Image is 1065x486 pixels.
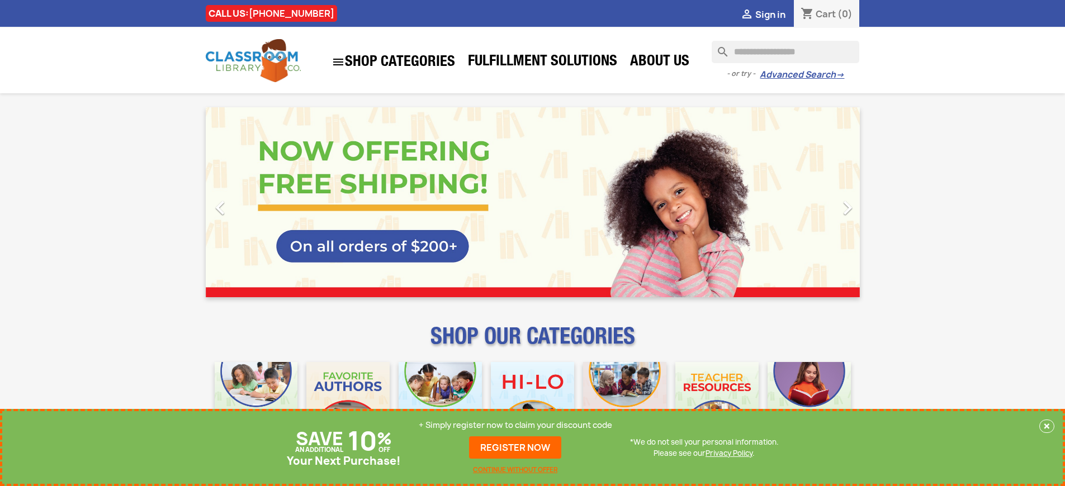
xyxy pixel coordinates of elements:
input: Search [712,41,859,63]
i: search [712,41,725,54]
span: - or try - [727,68,760,79]
img: CLC_Dyslexia_Mobile.jpg [768,362,851,445]
i:  [740,8,754,22]
a: Previous [206,107,304,297]
ul: Carousel container [206,107,860,297]
span: Cart [816,8,836,20]
i:  [206,194,234,222]
span: → [836,69,844,80]
img: CLC_Favorite_Authors_Mobile.jpg [306,362,390,445]
a: Next [761,107,860,297]
div: CALL US: [206,5,337,22]
a: Advanced Search→ [760,69,844,80]
a: Fulfillment Solutions [462,51,623,74]
span: (0) [837,8,853,20]
img: CLC_Bulk_Mobile.jpg [215,362,298,445]
i:  [834,194,862,222]
img: CLC_Fiction_Nonfiction_Mobile.jpg [583,362,666,445]
i: shopping_cart [801,8,814,21]
i:  [332,55,345,69]
img: CLC_HiLo_Mobile.jpg [491,362,574,445]
a: [PHONE_NUMBER] [249,7,334,20]
img: Classroom Library Company [206,39,301,82]
span: Sign in [755,8,785,21]
a: SHOP CATEGORIES [326,50,461,74]
a: About Us [624,51,695,74]
a:  Sign in [740,8,785,21]
img: CLC_Teacher_Resources_Mobile.jpg [675,362,759,445]
img: CLC_Phonics_And_Decodables_Mobile.jpg [399,362,482,445]
p: SHOP OUR CATEGORIES [206,333,860,353]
